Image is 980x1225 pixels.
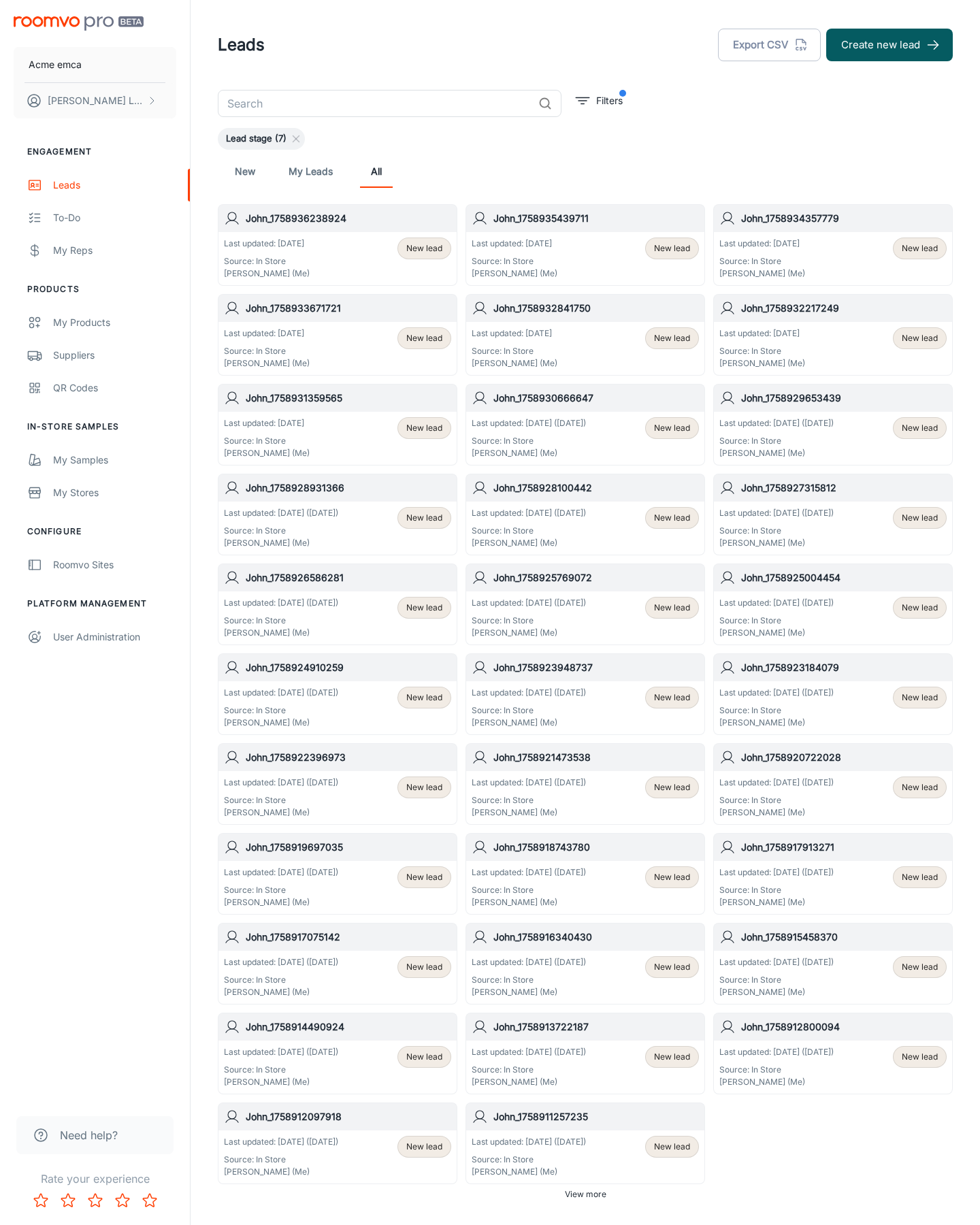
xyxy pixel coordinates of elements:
[493,1109,699,1124] h6: John_1758911257235
[654,871,690,883] span: New lead
[719,345,805,357] p: Source: In Store
[218,474,457,555] a: John_1758928931366Last updated: [DATE] ([DATE])Source: In Store[PERSON_NAME] (Me)New lead
[902,691,938,704] span: New lead
[224,1166,338,1178] p: [PERSON_NAME] (Me)
[224,255,310,267] p: Source: In Store
[472,974,586,986] p: Source: In Store
[224,777,338,789] p: Last updated: [DATE] ([DATE])
[719,986,834,998] p: [PERSON_NAME] (Me)
[741,930,947,945] h6: John_1758915458370
[719,267,805,280] p: [PERSON_NAME] (Me)
[465,833,705,915] a: John_1758918743780Last updated: [DATE] ([DATE])Source: In Store[PERSON_NAME] (Me)New lead
[472,447,586,459] p: [PERSON_NAME] (Me)
[493,211,699,226] h6: John_1758935439711
[472,435,586,447] p: Source: In Store
[741,480,947,495] h6: John_1758927315812
[406,512,442,524] span: New lead
[224,435,310,447] p: Source: In Store
[229,155,261,188] a: New
[406,1051,442,1063] span: New lead
[406,332,442,344] span: New lead
[719,627,834,639] p: [PERSON_NAME] (Me)
[493,660,699,675] h6: John_1758923948737
[826,29,953,61] button: Create new lead
[406,1141,442,1153] span: New lead
[465,204,705,286] a: John_1758935439711Last updated: [DATE]Source: In Store[PERSON_NAME] (Me)New lead
[465,1013,705,1094] a: John_1758913722187Last updated: [DATE] ([DATE])Source: In Store[PERSON_NAME] (Me)New lead
[493,750,699,765] h6: John_1758921473538
[719,717,834,729] p: [PERSON_NAME] (Me)
[902,422,938,434] span: New lead
[246,570,451,585] h6: John_1758926586281
[465,923,705,1004] a: John_1758916340430Last updated: [DATE] ([DATE])Source: In Store[PERSON_NAME] (Me)New lead
[719,597,834,609] p: Last updated: [DATE] ([DATE])
[218,1013,457,1094] a: John_1758914490924Last updated: [DATE] ([DATE])Source: In Store[PERSON_NAME] (Me)New lead
[224,615,338,627] p: Source: In Store
[472,417,586,429] p: Last updated: [DATE] ([DATE])
[218,33,265,57] h1: Leads
[218,128,305,150] div: Lead stage (7)
[472,956,586,968] p: Last updated: [DATE] ([DATE])
[14,16,144,31] img: Roomvo PRO Beta
[719,1076,834,1088] p: [PERSON_NAME] (Me)
[224,986,338,998] p: [PERSON_NAME] (Me)
[493,570,699,585] h6: John_1758925769072
[719,794,834,806] p: Source: In Store
[472,884,586,896] p: Source: In Store
[902,242,938,255] span: New lead
[224,1046,338,1058] p: Last updated: [DATE] ([DATE])
[472,267,557,280] p: [PERSON_NAME] (Me)
[472,1154,586,1166] p: Source: In Store
[493,391,699,406] h6: John_1758930666647
[224,974,338,986] p: Source: In Store
[218,923,457,1004] a: John_1758917075142Last updated: [DATE] ([DATE])Source: In Store[PERSON_NAME] (Me)New lead
[719,777,834,789] p: Last updated: [DATE] ([DATE])
[719,896,834,909] p: [PERSON_NAME] (Me)
[741,391,947,406] h6: John_1758929653439
[48,93,144,108] p: [PERSON_NAME] Leaptools
[246,930,451,945] h6: John_1758917075142
[406,422,442,434] span: New lead
[465,653,705,735] a: John_1758923948737Last updated: [DATE] ([DATE])Source: In Store[PERSON_NAME] (Me)New lead
[224,238,310,250] p: Last updated: [DATE]
[109,1187,136,1214] button: Rate 4 star
[53,557,176,572] div: Roomvo Sites
[472,1064,586,1076] p: Source: In Store
[654,1051,690,1063] span: New lead
[246,211,451,226] h6: John_1758936238924
[472,357,557,370] p: [PERSON_NAME] (Me)
[224,537,338,549] p: [PERSON_NAME] (Me)
[902,871,938,883] span: New lead
[472,345,557,357] p: Source: In Store
[493,1019,699,1034] h6: John_1758913722187
[719,704,834,717] p: Source: In Store
[14,47,176,82] button: Acme emca
[719,417,834,429] p: Last updated: [DATE] ([DATE])
[246,1109,451,1124] h6: John_1758912097918
[719,238,805,250] p: Last updated: [DATE]
[902,332,938,344] span: New lead
[713,833,953,915] a: John_1758917913271Last updated: [DATE] ([DATE])Source: In Store[PERSON_NAME] (Me)New lead
[741,1019,947,1034] h6: John_1758912800094
[218,1102,457,1184] a: John_1758912097918Last updated: [DATE] ([DATE])Source: In Store[PERSON_NAME] (Me)New lead
[53,380,176,395] div: QR Codes
[224,345,310,357] p: Source: In Store
[224,327,310,340] p: Last updated: [DATE]
[218,294,457,376] a: John_1758933671721Last updated: [DATE]Source: In Store[PERSON_NAME] (Me)New lead
[406,691,442,704] span: New lead
[713,384,953,465] a: John_1758929653439Last updated: [DATE] ([DATE])Source: In Store[PERSON_NAME] (Me)New lead
[472,896,586,909] p: [PERSON_NAME] (Me)
[713,204,953,286] a: John_1758934357779Last updated: [DATE]Source: In Store[PERSON_NAME] (Me)New lead
[472,986,586,998] p: [PERSON_NAME] (Me)
[224,956,338,968] p: Last updated: [DATE] ([DATE])
[82,1187,109,1214] button: Rate 3 star
[472,1076,586,1088] p: [PERSON_NAME] (Me)
[218,204,457,286] a: John_1758936238924Last updated: [DATE]Source: In Store[PERSON_NAME] (Me)New lead
[472,238,557,250] p: Last updated: [DATE]
[224,806,338,819] p: [PERSON_NAME] (Me)
[902,781,938,794] span: New lead
[224,896,338,909] p: [PERSON_NAME] (Me)
[53,315,176,330] div: My Products
[654,332,690,344] span: New lead
[493,301,699,316] h6: John_1758932841750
